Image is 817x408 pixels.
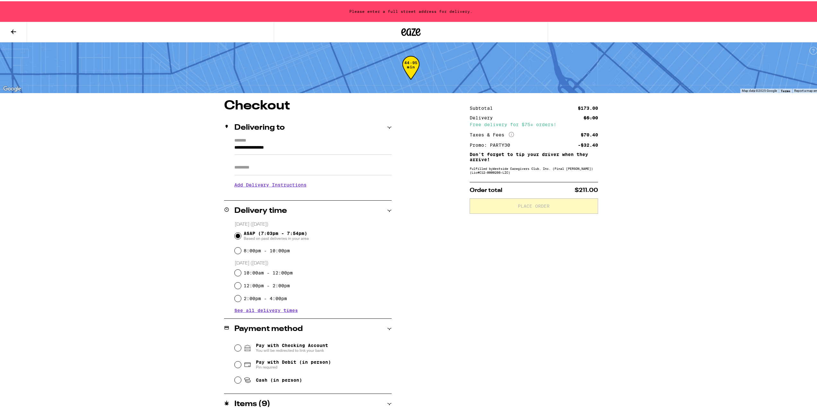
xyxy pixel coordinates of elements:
a: Terms [781,88,790,91]
h2: Items ( 9 ) [234,399,270,407]
a: Open this area in Google Maps (opens a new window) [2,83,23,92]
span: Cash (in person) [256,376,302,381]
div: Fulfilled by Westside Caregivers Club, Inc. (Final [PERSON_NAME]) (Lic# C12-0000266-LIC ) [470,165,598,173]
div: Taxes & Fees [470,131,514,136]
span: Hi. Need any help? [4,4,46,10]
span: Place Order [518,203,550,207]
span: You will be redirected to link your bank [256,347,328,352]
div: $173.00 [578,105,598,109]
h2: Delivering to [234,123,285,130]
span: Map data ©2025 Google [742,88,777,91]
h2: Delivery time [234,206,287,213]
span: Pay with Debit (in person) [256,358,331,363]
div: 44-95 min [402,59,420,83]
span: Order total [470,186,502,192]
span: $211.00 [575,186,598,192]
h1: Checkout [224,98,392,111]
p: [DATE] ([DATE]) [235,220,392,226]
p: Don't forget to tip your driver when they arrive! [470,151,598,161]
p: We'll contact you at [PHONE_NUMBER] when we arrive [234,191,392,196]
label: 8:00pm - 10:00pm [244,247,290,252]
div: $70.40 [581,131,598,136]
div: Promo: PARTY30 [470,142,515,146]
p: [DATE] ([DATE]) [235,259,392,265]
div: $5.00 [584,114,598,119]
span: ASAP (7:03pm - 7:54pm) [244,230,309,240]
h3: Add Delivery Instructions [234,176,392,191]
button: See all delivery times [234,307,298,311]
div: -$32.40 [578,142,598,146]
div: Free delivery for $75+ orders! [470,121,598,126]
span: Pin required [256,363,331,369]
label: 2:00pm - 4:00pm [244,295,287,300]
div: Delivery [470,114,497,119]
span: Pay with Checking Account [256,342,328,352]
span: Based on past deliveries in your area [244,235,309,240]
label: 12:00pm - 2:00pm [244,282,290,287]
img: Google [2,83,23,92]
h2: Payment method [234,324,303,332]
button: Place Order [470,197,598,213]
div: Subtotal [470,105,497,109]
label: 10:00am - 12:00pm [244,269,293,274]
